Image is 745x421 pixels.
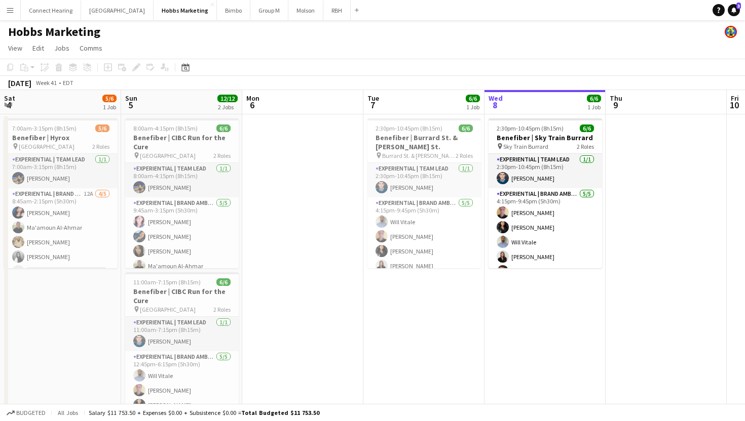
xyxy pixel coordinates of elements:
button: Molson [288,1,323,20]
span: Sun [125,94,137,103]
span: [GEOGRAPHIC_DATA] [140,152,196,159]
span: 6/6 [459,124,473,132]
a: Comms [76,41,106,55]
button: Budgeted [5,407,47,418]
span: Total Budgeted $11 753.50 [241,409,319,416]
span: Jobs [54,44,69,53]
button: Bimbo [217,1,250,20]
span: 5 [124,99,137,111]
span: Comms [80,44,102,53]
div: Salary $11 753.50 + Expenses $0.00 + Subsistence $0.00 = [89,409,319,416]
app-card-role: Experiential | Team Lead1/12:30pm-10:45pm (8h15m)[PERSON_NAME] [367,163,481,197]
app-card-role: Experiential | Team Lead1/111:00am-7:15pm (8h15m)[PERSON_NAME] [125,317,239,351]
span: Week 41 [33,79,59,87]
span: 2 Roles [577,143,594,150]
span: 5/6 [95,124,109,132]
span: 6 [245,99,259,111]
span: 10 [729,99,739,111]
span: 4 [3,99,15,111]
span: Sky Train Burrard [503,143,548,150]
span: 8 [487,99,503,111]
h3: Benefiber | Burrard St. & [PERSON_NAME] St. [367,133,481,151]
button: Hobbs Marketing [154,1,217,20]
span: 2:30pm-10:45pm (8h15m) [497,124,564,132]
span: 2 Roles [456,152,473,159]
app-card-role: Experiential | Brand Ambassador12A4/58:45am-2:15pm (5h30m)[PERSON_NAME]Ma'amoun Al-Ahmar[PERSON_N... [4,188,118,281]
div: 2 Jobs [218,103,237,111]
span: Burrard St. & [PERSON_NAME] St. [382,152,456,159]
app-card-role: Experiential | Team Lead1/12:30pm-10:45pm (8h15m)[PERSON_NAME] [489,154,602,188]
span: View [8,44,22,53]
app-job-card: 8:00am-4:15pm (8h15m)6/6Benefiber | CIBC Run for the Cure [GEOGRAPHIC_DATA]2 RolesExperiential | ... [125,118,239,268]
span: 11:00am-7:15pm (8h15m) [133,278,201,286]
h3: Benefiber | Hyrox [4,133,118,142]
a: Edit [28,41,48,55]
div: [DATE] [8,78,31,88]
a: View [4,41,26,55]
div: 1 Job [103,103,116,111]
app-card-role: Experiential | Brand Ambassador5/54:15pm-9:45pm (5h30m)Will Vitale[PERSON_NAME][PERSON_NAME][PERS... [367,197,481,290]
span: 6/6 [466,95,480,102]
div: 1 Job [587,103,601,111]
span: 3 [736,3,741,9]
div: 1 Job [466,103,479,111]
span: 2 Roles [213,152,231,159]
a: 3 [728,4,740,16]
span: Budgeted [16,409,46,416]
span: [GEOGRAPHIC_DATA] [19,143,74,150]
span: 5/6 [102,95,117,102]
span: All jobs [56,409,80,416]
span: Thu [610,94,622,103]
app-user-avatar: Jamie Wong [725,26,737,38]
span: [GEOGRAPHIC_DATA] [140,306,196,313]
span: 6/6 [216,278,231,286]
app-job-card: 2:30pm-10:45pm (8h15m)6/6Benefiber | Sky Train Burrard Sky Train Burrard2 RolesExperiential | Tea... [489,118,602,268]
h3: Benefiber | CIBC Run for the Cure [125,133,239,151]
button: RBH [323,1,351,20]
span: 2 Roles [92,143,109,150]
button: [GEOGRAPHIC_DATA] [81,1,154,20]
span: Tue [367,94,379,103]
a: Jobs [50,41,73,55]
span: 9 [608,99,622,111]
app-job-card: 2:30pm-10:45pm (8h15m)6/6Benefiber | Burrard St. & [PERSON_NAME] St. Burrard St. & [PERSON_NAME] ... [367,118,481,268]
span: Edit [32,44,44,53]
h3: Benefiber | CIBC Run for the Cure [125,287,239,305]
span: 8:00am-4:15pm (8h15m) [133,124,198,132]
app-job-card: 7:00am-3:15pm (8h15m)5/6Benefiber | Hyrox [GEOGRAPHIC_DATA]2 RolesExperiential | Team Lead1/17:00... [4,118,118,268]
app-card-role: Experiential | Team Lead1/18:00am-4:15pm (8h15m)[PERSON_NAME] [125,163,239,197]
span: 2:30pm-10:45pm (8h15m) [376,124,442,132]
h1: Hobbs Marketing [8,24,100,39]
app-card-role: Experiential | Brand Ambassador5/54:15pm-9:45pm (5h30m)[PERSON_NAME][PERSON_NAME]Will Vitale[PERS... [489,188,602,281]
span: 6/6 [580,124,594,132]
span: Fri [731,94,739,103]
span: 7:00am-3:15pm (8h15m) [12,124,77,132]
div: EDT [63,79,73,87]
span: 12/12 [217,95,238,102]
span: 7 [366,99,379,111]
button: Group M [250,1,288,20]
span: 6/6 [587,95,601,102]
app-card-role: Experiential | Team Lead1/17:00am-3:15pm (8h15m)[PERSON_NAME] [4,154,118,188]
h3: Benefiber | Sky Train Burrard [489,133,602,142]
button: Connect Hearing [21,1,81,20]
span: Mon [246,94,259,103]
span: 2 Roles [213,306,231,313]
span: Wed [489,94,503,103]
app-card-role: Experiential | Brand Ambassador5/59:45am-3:15pm (5h30m)[PERSON_NAME][PERSON_NAME][PERSON_NAME]Ma'... [125,197,239,290]
span: Sat [4,94,15,103]
span: 6/6 [216,124,231,132]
